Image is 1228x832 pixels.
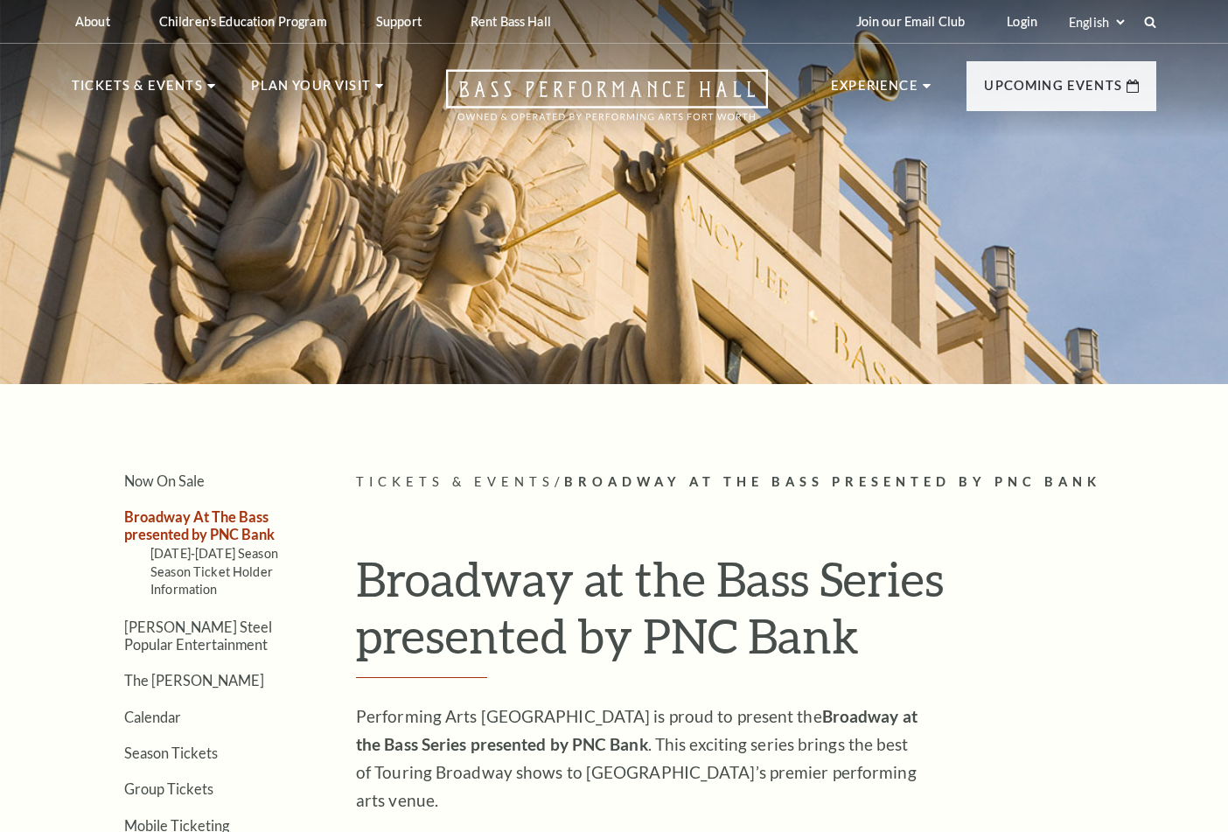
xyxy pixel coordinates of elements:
[124,619,272,652] a: [PERSON_NAME] Steel Popular Entertainment
[1065,14,1127,31] select: Select:
[124,472,205,489] a: Now On Sale
[72,75,203,107] p: Tickets & Events
[984,75,1122,107] p: Upcoming Events
[356,550,1156,679] h1: Broadway at the Bass Series presented by PNC Bank
[356,706,918,754] strong: Broadway at the Bass Series presented by PNC Bank
[124,780,213,797] a: Group Tickets
[356,703,924,815] p: Performing Arts [GEOGRAPHIC_DATA] is proud to present the . This exciting series brings the best ...
[150,546,278,561] a: [DATE]-[DATE] Season
[75,14,110,29] p: About
[251,75,371,107] p: Plan Your Visit
[124,672,264,689] a: The [PERSON_NAME]
[356,474,555,489] span: Tickets & Events
[150,564,273,597] a: Season Ticket Holder Information
[831,75,918,107] p: Experience
[124,508,275,542] a: Broadway At The Bass presented by PNC Bank
[471,14,551,29] p: Rent Bass Hall
[356,472,1156,493] p: /
[564,474,1101,489] span: Broadway At The Bass presented by PNC Bank
[124,745,218,761] a: Season Tickets
[124,709,181,725] a: Calendar
[376,14,422,29] p: Support
[159,14,327,29] p: Children's Education Program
